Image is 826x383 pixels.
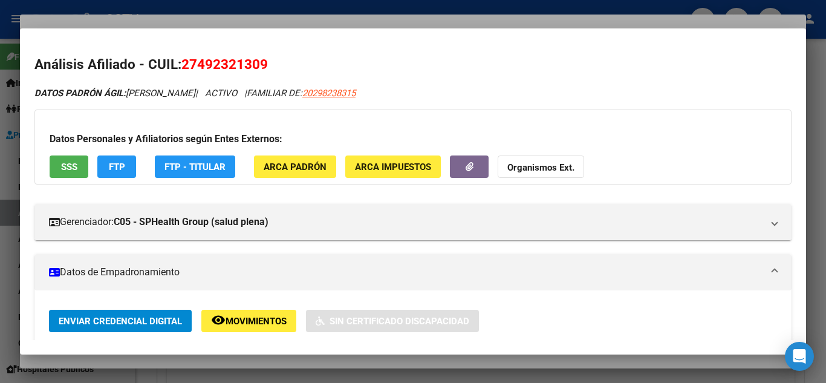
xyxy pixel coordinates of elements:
h2: Análisis Afiliado - CUIL: [34,54,792,75]
mat-icon: remove_red_eye [211,313,226,327]
button: FTP [97,155,136,178]
button: ARCA Padrón [254,155,336,178]
span: ARCA Padrón [264,162,327,172]
mat-expansion-panel-header: Datos de Empadronamiento [34,254,792,290]
span: 27492321309 [181,56,268,72]
span: SSS [61,162,77,172]
strong: Organismos Ext. [507,162,574,173]
strong: C05 - SPHealth Group (salud plena) [114,215,268,229]
button: FTP - Titular [155,155,235,178]
button: Enviar Credencial Digital [49,310,192,332]
button: ARCA Impuestos [345,155,441,178]
h3: Datos Personales y Afiliatorios según Entes Externos: [50,132,776,146]
i: | ACTIVO | [34,88,356,99]
span: ARCA Impuestos [355,162,431,172]
strong: DATOS PADRÓN ÁGIL: [34,88,126,99]
span: Movimientos [226,316,287,327]
button: Movimientos [201,310,296,332]
mat-expansion-panel-header: Gerenciador:C05 - SPHealth Group (salud plena) [34,204,792,240]
span: Enviar Credencial Digital [59,316,182,327]
div: Open Intercom Messenger [785,342,814,371]
button: Sin Certificado Discapacidad [306,310,479,332]
span: [PERSON_NAME] [34,88,195,99]
button: Organismos Ext. [498,155,584,178]
mat-panel-title: Datos de Empadronamiento [49,265,763,280]
span: Sin Certificado Discapacidad [330,316,469,327]
span: FTP [109,162,125,172]
span: 20298238315 [302,88,356,99]
span: FTP - Titular [164,162,226,172]
mat-panel-title: Gerenciador: [49,215,763,229]
button: SSS [50,155,88,178]
span: FAMILIAR DE: [247,88,356,99]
